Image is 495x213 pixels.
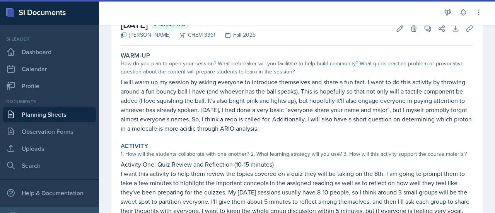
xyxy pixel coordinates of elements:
[121,18,256,32] h2: [DATE]
[3,44,96,60] a: Dashboard
[121,150,473,158] div: 1. How will the students collaborate with one another? 2. What learning strategy will you use? 3....
[121,31,170,39] div: [PERSON_NAME]
[3,98,96,105] div: Documents
[215,31,256,39] div: Fall 2025
[3,141,96,156] a: Uploads
[121,160,473,169] p: Activity One: Quiz Review and Reflection (10-15 minutes)
[3,107,96,122] a: Planning Sheets
[159,22,185,28] span: Submitted
[121,60,473,76] div: How do you plan to open your session? What icebreaker will you facilitate to help build community...
[3,36,96,43] div: Si leader
[3,158,96,173] a: Search
[3,61,96,77] a: Calendar
[121,142,148,150] label: Activity
[170,31,215,39] div: CHEM 3361
[3,78,96,94] a: Profile
[3,124,96,139] a: Observation Forms
[3,185,96,201] div: Help & Documentation
[121,52,150,60] label: Warm-Up
[121,77,473,133] p: I will warm up my session by asking everyone to introduce themselves and share a fun fact. I want...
